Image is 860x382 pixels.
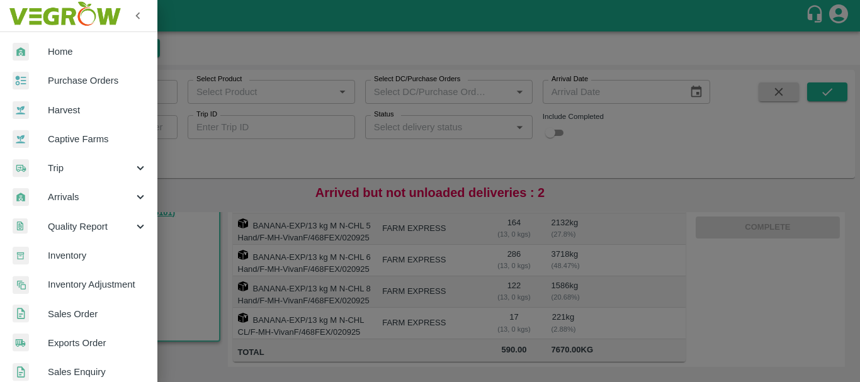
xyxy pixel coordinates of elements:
img: inventory [13,276,29,294]
img: whArrival [13,188,29,206]
span: Exports Order [48,336,147,350]
img: sales [13,363,29,381]
img: harvest [13,130,29,149]
span: Harvest [48,103,147,117]
img: shipments [13,334,29,352]
img: qualityReport [13,218,28,234]
span: Home [48,45,147,59]
span: Inventory [48,249,147,262]
img: delivery [13,159,29,177]
img: reciept [13,72,29,90]
span: Arrivals [48,190,133,204]
span: Quality Report [48,220,133,233]
span: Purchase Orders [48,74,147,87]
span: Inventory Adjustment [48,278,147,291]
span: Sales Enquiry [48,365,147,379]
span: Captive Farms [48,132,147,146]
span: Trip [48,161,133,175]
img: sales [13,305,29,323]
img: whArrival [13,43,29,61]
img: whInventory [13,247,29,265]
img: harvest [13,101,29,120]
span: Sales Order [48,307,147,321]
